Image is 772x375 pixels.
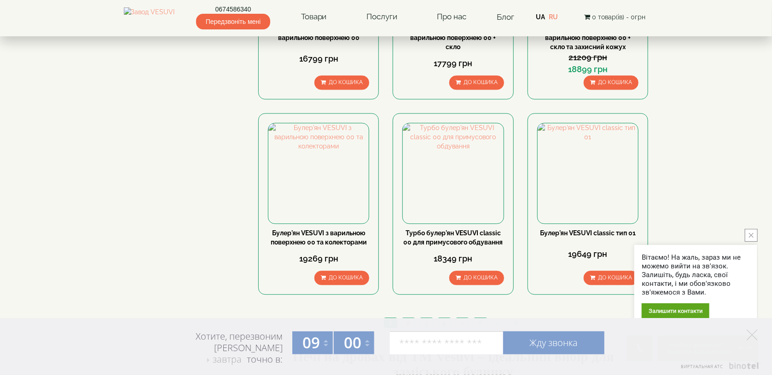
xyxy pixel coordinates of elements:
[675,363,760,375] a: Элемент управления
[404,229,503,246] a: Турбо булер'ян VESUVI classic 00 для примусового обдування
[268,123,369,223] img: Булер'ян VESUVI з варильною поверхнею 00 та колекторами
[271,229,367,246] a: Булер'ян VESUVI з варильною поверхнею 00 та колекторами
[537,248,638,260] div: 19649 грн
[503,331,604,354] a: Жду звонка
[598,79,632,85] span: До кошика
[592,13,645,21] span: 0 товар(ів) - 0грн
[302,332,320,353] span: 09
[745,229,758,242] button: close button
[124,7,175,27] img: Завод VESUVI
[681,364,723,369] span: Виртуальная АТС
[536,13,545,21] a: UA
[537,51,638,63] div: 21209 грн
[545,25,631,51] a: Булер'[PERSON_NAME] з варильною поверхнею 00 + скло та захисний кожух
[497,12,515,22] a: Блог
[314,271,369,285] button: До кошика
[449,75,504,90] button: До кошика
[196,5,270,14] a: 0674586340
[402,57,504,69] div: 17799 грн
[549,13,558,21] a: RU
[196,14,270,29] span: Передзвоніть мені
[161,330,283,366] div: Хотите, перезвоним [PERSON_NAME] точно в:
[747,330,758,341] a: Элемент управления
[464,79,498,85] span: До кошика
[464,274,498,281] span: До кошика
[357,6,406,28] a: Послуги
[598,274,632,281] span: До кошика
[642,303,709,318] div: Залишити контакти
[428,6,476,28] a: Про нас
[329,79,363,85] span: До кошика
[581,12,648,22] button: 0 товар(ів) - 0грн
[584,271,638,285] button: До кошика
[213,353,242,365] span: завтра
[292,6,336,28] a: Товари
[329,274,363,281] span: До кошика
[278,25,360,41] a: Булер'[PERSON_NAME] з варильною поверхнею 00
[344,332,361,353] span: 00
[449,271,504,285] button: До кошика
[268,53,369,65] div: 16799 грн
[314,75,369,90] button: До кошика
[402,253,504,265] div: 18349 грн
[642,253,750,297] div: Вітаємо! На жаль, зараз ми не можемо вийти на зв'язок. Залишіть, будь ласка, свої контакти, і ми ...
[538,123,638,223] img: Булер'ян VESUVI classic тип 01
[540,229,636,237] a: Булер'ян VESUVI classic тип 01
[584,75,638,90] button: До кошика
[403,123,503,223] img: Турбо булер'ян VESUVI classic 00 для примусового обдування
[411,25,496,51] a: Булер'[PERSON_NAME] з варильною поверхнею 00 + скло
[537,63,638,75] div: 18899 грн
[268,253,369,265] div: 19269 грн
